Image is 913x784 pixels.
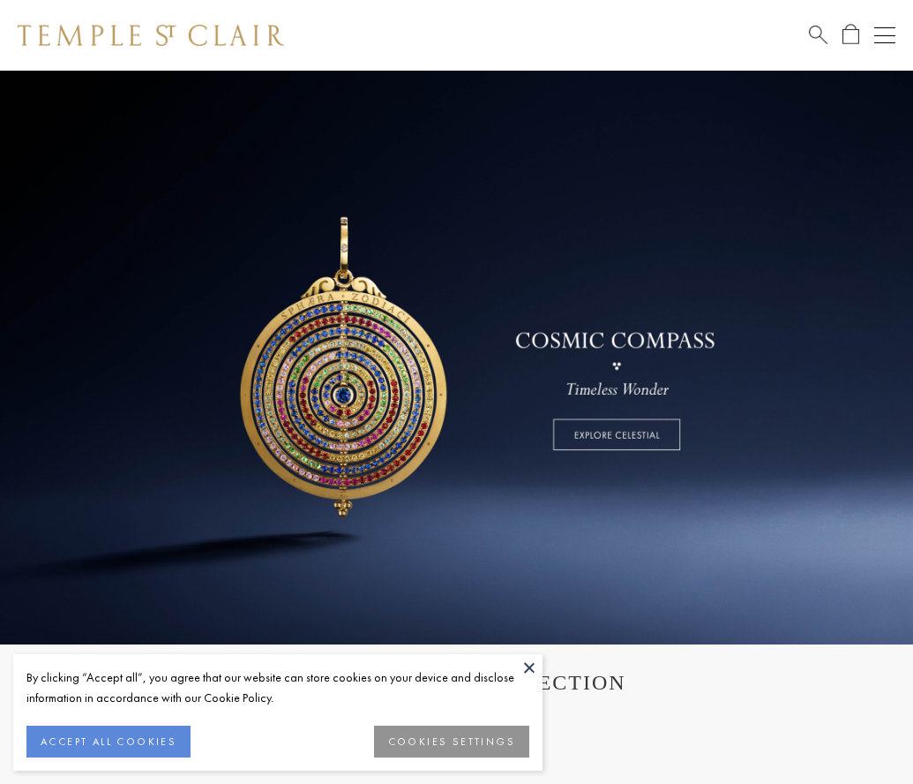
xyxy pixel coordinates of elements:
button: Open navigation [874,25,895,46]
a: Open Shopping Bag [842,24,859,46]
button: ACCEPT ALL COOKIES [26,726,191,758]
div: By clicking “Accept all”, you agree that our website can store cookies on your device and disclos... [26,667,529,708]
a: Search [809,24,827,46]
img: Temple St. Clair [18,25,284,46]
button: COOKIES SETTINGS [374,726,529,758]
